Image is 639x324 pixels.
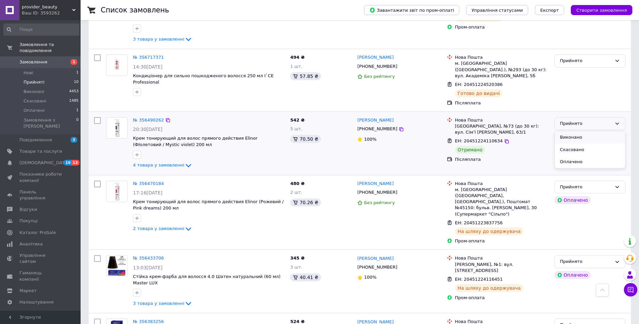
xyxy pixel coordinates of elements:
[133,64,163,70] span: 14:30[DATE]
[19,206,37,213] span: Відгуки
[24,89,44,95] span: Виконані
[19,148,62,154] span: Товари та послуги
[133,73,274,85] span: Кондиціонер для сильно пошкодженого волосся 250 мл I`CE Professional
[455,138,503,143] span: ЕН: 20451224110634
[22,10,81,16] div: Ваш ID: 3593262
[455,262,549,274] div: [PERSON_NAME], №1: вул. [STREET_ADDRESS]
[19,230,56,236] span: Каталог ProSale
[357,117,394,124] a: [PERSON_NAME]
[455,255,549,261] div: Нова Пошта
[455,238,549,244] div: Пром-оплата
[133,226,192,231] a: 2 товара у замовленні
[24,98,46,104] span: Скасовані
[106,256,127,276] img: Фото товару
[455,156,549,163] div: Післяплата
[290,198,321,206] div: 70.26 ₴
[555,144,625,156] li: Скасовано
[290,265,302,270] span: 3 шт.
[133,37,192,42] a: 3 товара у замовленні
[571,5,632,15] button: Створити замовлення
[560,57,612,64] div: Прийнято
[19,270,62,282] span: Гаманець компанії
[560,184,612,191] div: Прийнято
[64,160,72,166] span: 16
[106,181,128,202] a: Фото товару
[24,107,45,113] span: Оплачені
[364,137,376,142] span: 100%
[19,241,43,247] span: Аналітика
[71,137,77,143] span: 3
[19,252,62,265] span: Управління сайтом
[455,100,549,106] div: Післяплата
[560,258,612,265] div: Прийнято
[76,107,79,113] span: 1
[576,8,627,13] span: Створити замовлення
[19,288,37,294] span: Маркет
[133,181,164,186] a: № 356470184
[357,181,394,187] a: [PERSON_NAME]
[106,117,128,139] a: Фото товару
[357,256,394,262] a: [PERSON_NAME]
[290,181,305,186] span: 480 ₴
[455,227,523,235] div: На шляху до одержувача
[106,54,128,76] a: Фото товару
[69,98,79,104] span: 1485
[133,10,273,21] a: Кондиционер безсульфатный с биотином и коллагеном Moli Cosmetics 1000 мл
[455,187,549,217] div: м. [GEOGRAPHIC_DATA] ([GEOGRAPHIC_DATA], [GEOGRAPHIC_DATA].), Поштомат №45150: бульв. [PERSON_NAM...
[290,126,302,131] span: 5 шт.
[133,37,184,42] span: 3 товара у замовленні
[19,171,62,183] span: Показники роботи компанії
[133,256,164,261] a: № 356433706
[19,189,62,201] span: Панель управління
[369,7,454,13] span: Завантажити звіт по пром-оплаті
[455,123,549,135] div: [GEOGRAPHIC_DATA], №73 (до 30 кг): вул. Сім’ї [PERSON_NAME], 63/1
[356,62,399,71] div: [PHONE_NUMBER]
[133,163,184,168] span: 4 товара у замовленні
[19,59,47,65] span: Замовлення
[455,82,503,87] span: ЕН: 20451224520386
[69,89,79,95] span: 4453
[290,319,305,324] span: 524 ₴
[106,255,128,277] a: Фото товару
[624,283,637,296] button: Чат з покупцем
[133,136,258,147] a: Крем тонирующий для волос прямого действия Elinor (ФІолетовий / Mystic violet) 200 мл
[290,55,305,60] span: 494 ₴
[455,24,549,30] div: Пром-оплата
[72,160,79,166] span: 13
[364,200,395,205] span: Без рейтингу
[455,117,549,123] div: Нова Пошта
[22,4,72,10] span: provider_beauty
[76,70,79,76] span: 1
[290,135,321,143] div: 70.50 ₴
[364,5,459,15] button: Завантажити звіт по пром-оплаті
[106,181,127,202] img: Фото товару
[133,190,163,195] span: 17:16[DATE]
[24,79,44,85] span: Прийняті
[554,196,591,204] div: Оплачено
[19,299,54,305] span: Налаштування
[24,117,76,129] span: Замовлення з [PERSON_NAME]
[455,295,549,301] div: Пром-оплата
[455,277,503,282] span: ЕН: 20451224116451
[364,275,376,280] span: 100%
[555,156,625,168] li: Оплачено
[356,263,399,272] div: [PHONE_NUMBER]
[290,72,321,80] div: 57.85 ₴
[133,55,164,60] a: № 356717371
[74,79,79,85] span: 10
[101,6,169,14] h1: Список замовлень
[560,120,612,127] div: Прийнято
[357,54,394,61] a: [PERSON_NAME]
[540,8,559,13] span: Експорт
[110,55,124,76] img: Фото товару
[19,137,52,143] span: Повідомлення
[133,319,164,324] a: № 356383256
[364,74,395,79] span: Без рейтингу
[71,59,77,65] span: 1
[133,274,280,285] a: Стійка крем-фарба для волосся 4.0 Шатен натуральний (60 мл) Master LUX
[24,70,33,76] span: Нові
[290,256,305,261] span: 345 ₴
